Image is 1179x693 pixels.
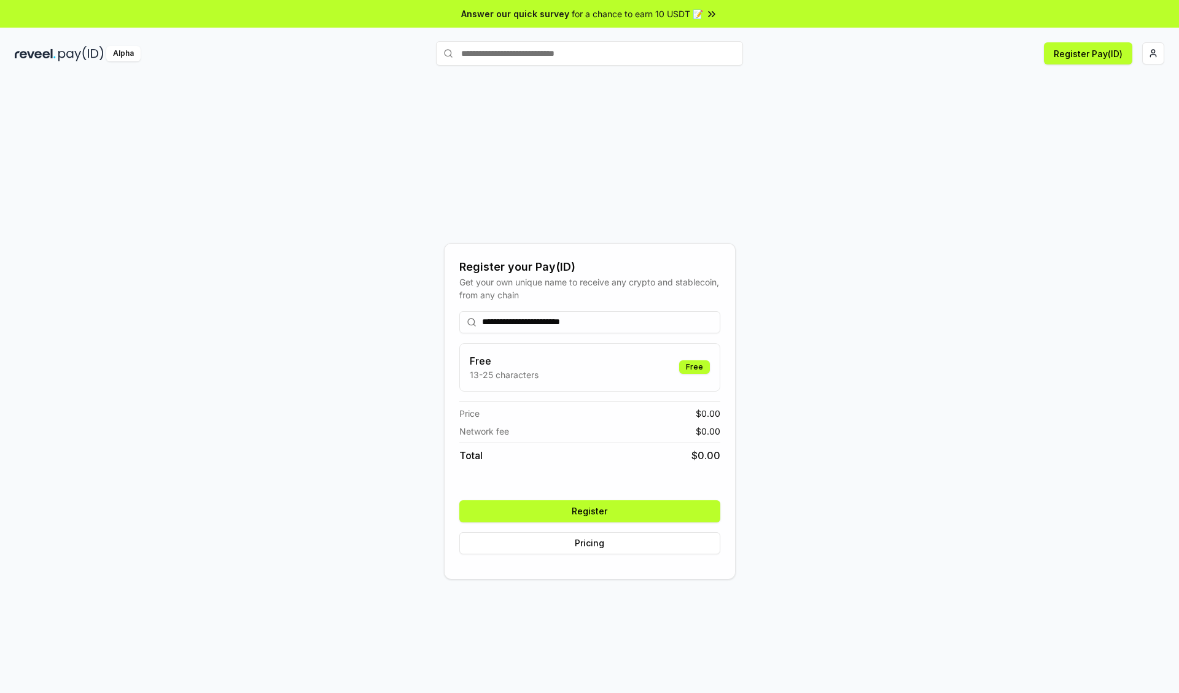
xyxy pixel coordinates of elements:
[679,360,710,374] div: Free
[459,407,480,420] span: Price
[696,407,720,420] span: $ 0.00
[459,448,483,463] span: Total
[459,500,720,522] button: Register
[696,425,720,438] span: $ 0.00
[459,425,509,438] span: Network fee
[459,258,720,276] div: Register your Pay(ID)
[461,7,569,20] span: Answer our quick survey
[15,46,56,61] img: reveel_dark
[459,276,720,301] div: Get your own unique name to receive any crypto and stablecoin, from any chain
[459,532,720,554] button: Pricing
[106,46,141,61] div: Alpha
[470,368,539,381] p: 13-25 characters
[691,448,720,463] span: $ 0.00
[572,7,703,20] span: for a chance to earn 10 USDT 📝
[470,354,539,368] h3: Free
[1044,42,1132,64] button: Register Pay(ID)
[58,46,104,61] img: pay_id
